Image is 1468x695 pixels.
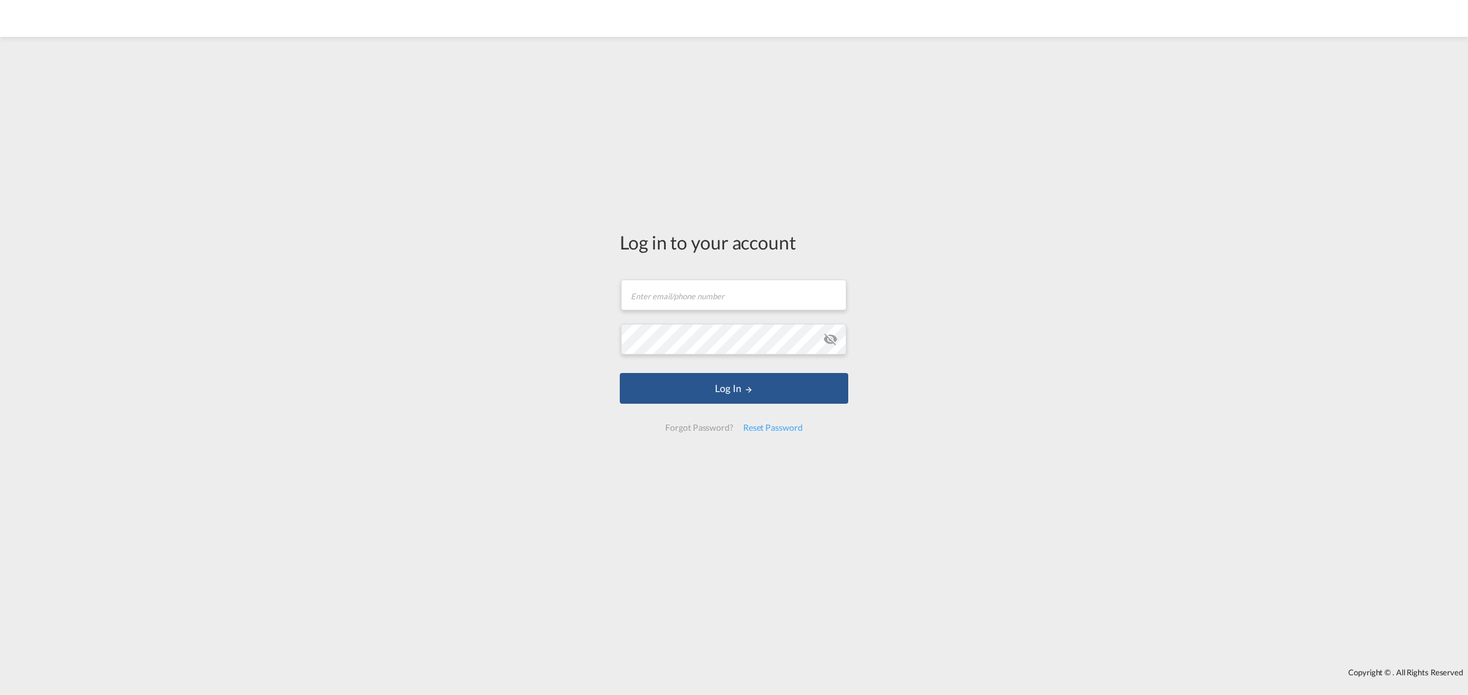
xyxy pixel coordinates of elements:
div: Forgot Password? [660,417,738,439]
div: Log in to your account [620,229,848,255]
button: LOGIN [620,373,848,404]
input: Enter email/phone number [621,280,846,310]
div: Reset Password [738,417,808,439]
md-icon: icon-eye-off [823,332,838,347]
